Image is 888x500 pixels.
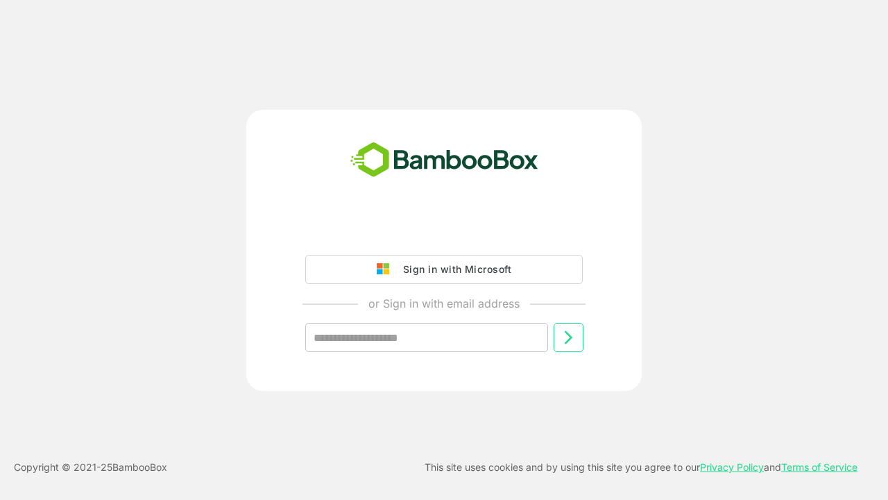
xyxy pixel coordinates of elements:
img: bamboobox [343,137,546,183]
p: Copyright © 2021- 25 BambooBox [14,459,167,476]
p: This site uses cookies and by using this site you agree to our and [425,459,857,476]
p: or Sign in with email address [368,295,520,312]
div: Sign in with Microsoft [396,260,511,278]
a: Terms of Service [781,461,857,473]
button: Sign in with Microsoft [305,255,583,284]
a: Privacy Policy [700,461,764,473]
img: google [377,263,396,276]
